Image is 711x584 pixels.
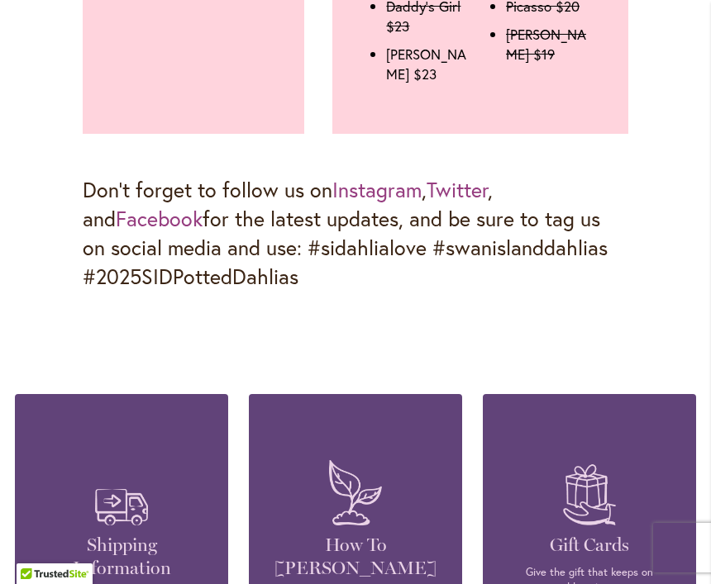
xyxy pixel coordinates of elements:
[83,175,627,292] p: Don’t forget to follow us on , , and for the latest updates, and be sure to tag us on social medi...
[116,205,203,232] a: Facebook
[386,45,470,84] li: [PERSON_NAME] $23
[427,176,488,203] a: Twitter
[332,176,422,203] a: Instagram
[506,25,586,64] s: [PERSON_NAME] $19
